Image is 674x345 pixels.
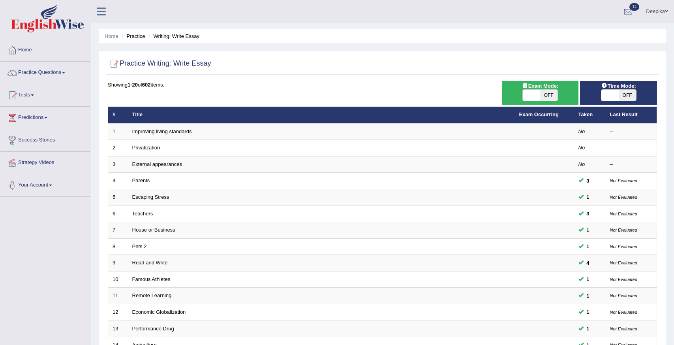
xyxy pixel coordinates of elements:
a: Remote Learning [132,292,172,298]
span: You can still take this question [584,193,593,201]
a: Success Stories [0,129,90,149]
a: Famous Athletes [132,276,171,282]
li: Writing: Write Essay [146,32,199,40]
a: House or Business [132,227,175,233]
div: – [610,161,653,168]
span: OFF [619,90,636,101]
div: – [610,128,653,136]
small: Not Evaluated [610,326,637,331]
small: Not Evaluated [610,244,637,249]
span: You can still take this question [584,177,593,185]
em: No [578,145,585,151]
a: Improving living standards [132,128,192,134]
th: Last Result [606,107,657,123]
a: Exam Occurring [519,111,559,117]
a: Economic Globalization [132,309,186,315]
th: Title [128,107,515,123]
small: Not Evaluated [610,211,637,216]
span: You can still take this question [584,275,593,283]
b: 1-20 [128,82,138,88]
a: Privatization [132,145,160,151]
span: Time Mode: [598,82,639,90]
a: Parents [132,177,150,183]
span: You can still take this question [584,259,593,267]
td: 7 [108,222,128,239]
td: 5 [108,189,128,206]
div: Showing of items. [108,81,657,89]
span: You can still take this question [584,292,593,300]
a: Escaping Stress [132,194,169,200]
span: You can still take this question [584,226,593,234]
a: Read and Write [132,260,168,266]
a: Your Account [0,174,90,194]
em: No [578,128,585,134]
small: Not Evaluated [610,228,637,232]
a: Tests [0,84,90,104]
span: You can still take this question [584,324,593,333]
a: Teachers [132,211,153,217]
th: Taken [574,107,606,123]
a: Performance Drug [132,326,174,332]
span: You can still take this question [584,308,593,316]
a: Predictions [0,107,90,126]
small: Not Evaluated [610,195,637,200]
td: 9 [108,255,128,271]
small: Not Evaluated [610,310,637,315]
small: Not Evaluated [610,293,637,298]
td: 13 [108,320,128,337]
span: OFF [540,90,558,101]
a: Home [0,39,90,59]
th: # [108,107,128,123]
a: Practice Questions [0,62,90,81]
em: No [578,161,585,167]
span: You can still take this question [584,242,593,251]
a: Pets 2 [132,243,147,249]
td: 11 [108,288,128,304]
td: 12 [108,304,128,320]
a: Strategy Videos [0,152,90,172]
small: Not Evaluated [610,178,637,183]
a: Home [105,33,118,39]
li: Practice [120,32,145,40]
td: 1 [108,123,128,140]
td: 4 [108,173,128,189]
small: Not Evaluated [610,277,637,282]
td: 3 [108,156,128,173]
small: Not Evaluated [610,260,637,265]
b: 602 [142,82,151,88]
a: External appearances [132,161,182,167]
td: 10 [108,271,128,288]
td: 8 [108,238,128,255]
span: Exam Mode: [519,82,561,90]
td: 6 [108,205,128,222]
span: You can still take this question [584,209,593,218]
td: 2 [108,140,128,156]
div: Show exams occurring in exams [502,81,579,105]
div: – [610,144,653,152]
h2: Practice Writing: Write Essay [108,58,211,70]
span: 14 [629,3,639,11]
